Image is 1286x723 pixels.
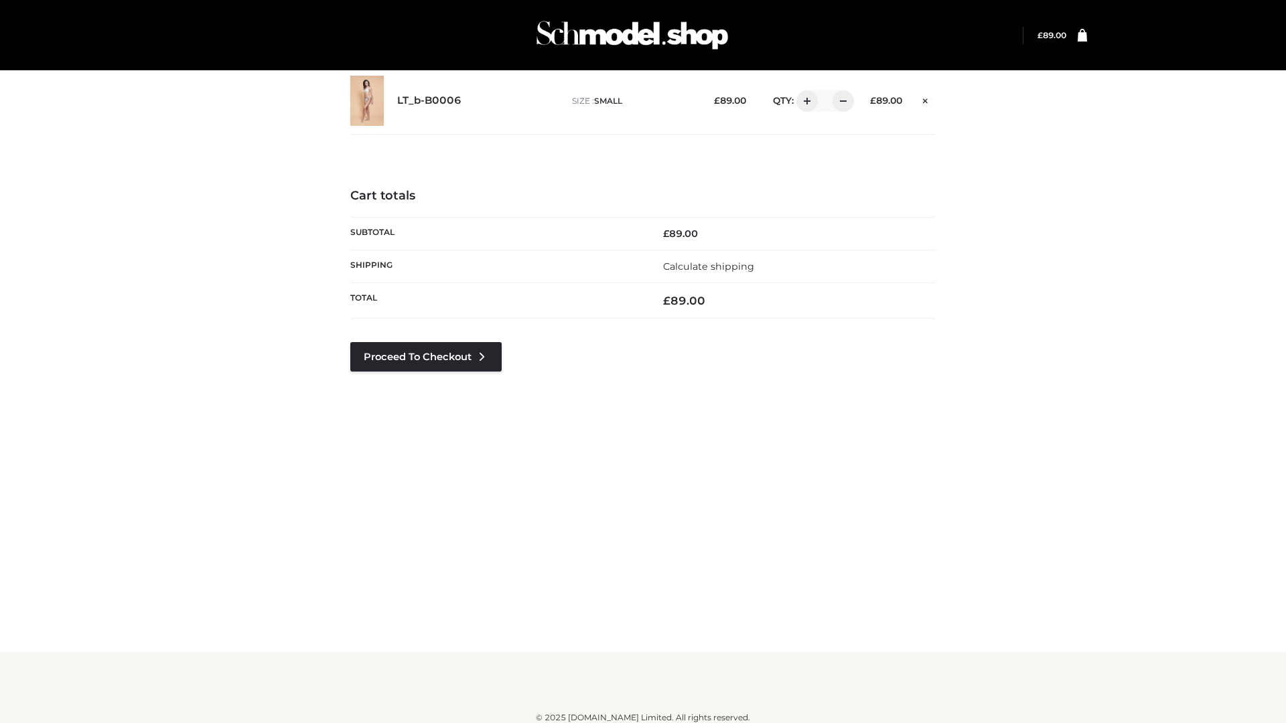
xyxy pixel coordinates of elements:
img: LT_b-B0006 - SMALL [350,76,384,126]
bdi: 89.00 [870,95,902,106]
a: Remove this item [916,90,936,108]
a: £89.00 [1038,30,1066,40]
a: Calculate shipping [663,260,754,272]
h4: Cart totals [350,189,936,204]
span: £ [663,228,669,240]
span: £ [663,294,670,307]
th: Total [350,283,643,319]
bdi: 89.00 [714,95,746,106]
span: £ [1038,30,1043,40]
div: QTY: [760,90,849,112]
a: LT_b-B0006 [397,94,461,107]
bdi: 89.00 [1038,30,1066,40]
bdi: 89.00 [663,294,705,307]
a: Proceed to Checkout [350,342,502,372]
span: SMALL [594,96,622,106]
bdi: 89.00 [663,228,698,240]
span: £ [870,95,876,106]
th: Subtotal [350,217,643,250]
p: size : [572,95,693,107]
img: Schmodel Admin 964 [532,9,733,62]
th: Shipping [350,250,643,283]
span: £ [714,95,720,106]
